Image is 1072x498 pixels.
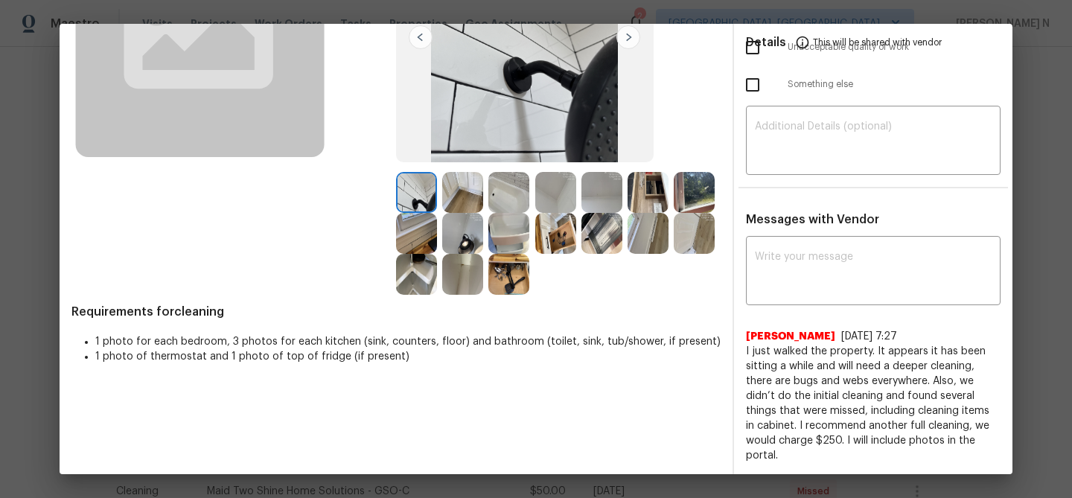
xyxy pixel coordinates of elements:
[71,304,721,319] span: Requirements for cleaning
[409,25,433,49] img: left-chevron-button-url
[746,214,879,226] span: Messages with Vendor
[841,331,897,342] span: [DATE] 7:27
[746,329,835,344] span: [PERSON_NAME]
[788,78,1001,91] span: Something else
[746,344,1001,463] span: I just walked the property. It appears it has been sitting a while and will need a deeper cleanin...
[95,349,721,364] li: 1 photo of thermostat and 1 photo of top of fridge (if present)
[813,24,942,60] span: This will be shared with vendor
[734,66,1012,103] div: Something else
[616,25,640,49] img: right-chevron-button-url
[95,334,721,349] li: 1 photo for each bedroom, 3 photos for each kitchen (sink, counters, floor) and bathroom (toilet,...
